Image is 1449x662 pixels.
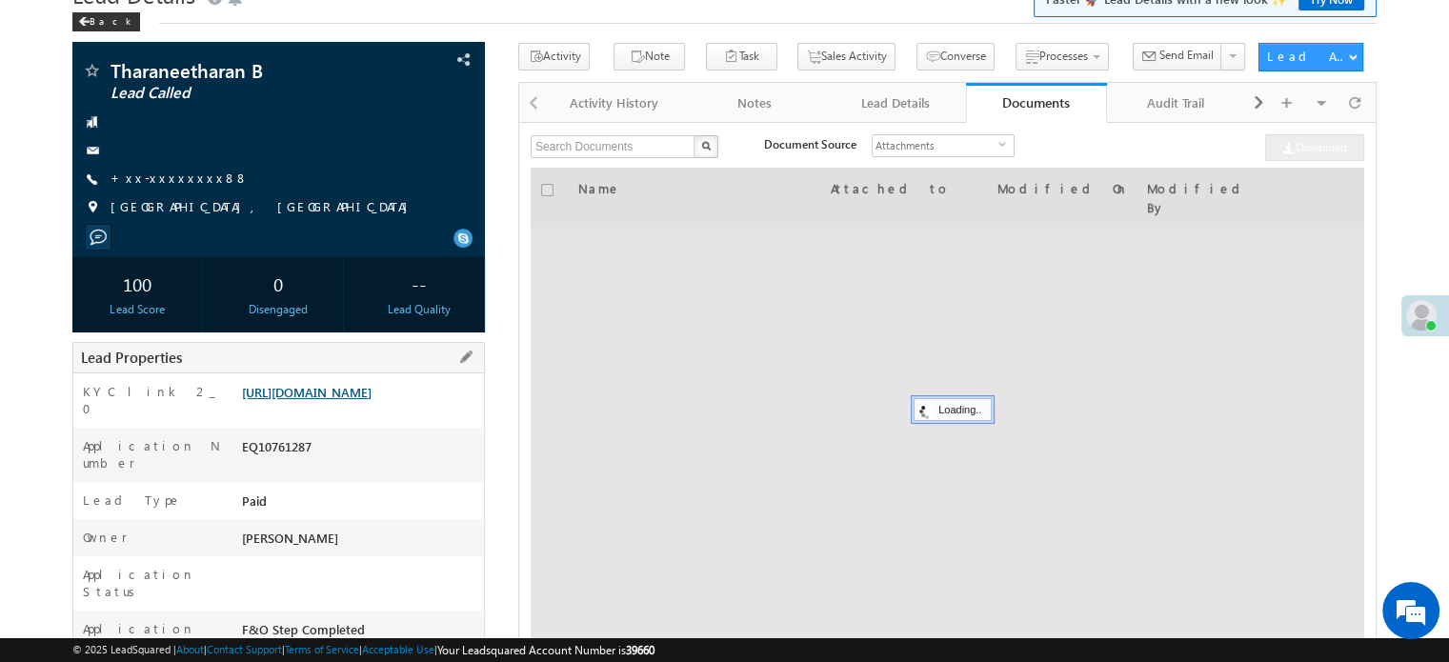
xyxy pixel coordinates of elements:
[873,135,998,156] span: Attachments
[701,141,711,150] img: Search
[1122,91,1230,114] div: Audit Trail
[242,530,338,546] span: [PERSON_NAME]
[826,83,966,123] a: Lead Details
[285,643,359,655] a: Terms of Service
[83,437,222,471] label: Application Number
[841,91,949,114] div: Lead Details
[916,43,995,70] button: Converse
[560,91,668,114] div: Activity History
[111,84,366,103] span: Lead Called
[359,301,479,318] div: Lead Quality
[111,61,366,80] span: Tharaneetharan B
[359,266,479,301] div: --
[83,491,182,509] label: Lead Type
[72,12,140,31] div: Back
[81,348,182,367] span: Lead Properties
[700,91,808,114] div: Notes
[437,643,654,657] span: Your Leadsquared Account Number is
[1016,43,1109,70] button: Processes
[237,437,484,464] div: EQ10761287
[83,620,222,654] label: Application Status New
[362,643,434,655] a: Acceptable Use
[1159,47,1214,64] span: Send Email
[176,643,204,655] a: About
[966,83,1106,123] a: Documents
[72,641,654,659] span: © 2025 LeadSquared | | | | |
[111,198,417,217] span: [GEOGRAPHIC_DATA], [GEOGRAPHIC_DATA]
[1258,43,1363,71] button: Lead Actions
[626,643,654,657] span: 39660
[685,83,825,123] a: Notes
[242,384,372,400] a: [URL][DOMAIN_NAME]
[83,529,128,546] label: Owner
[218,266,338,301] div: 0
[706,43,777,70] button: Task
[237,491,484,518] div: Paid
[111,170,249,186] a: +xx-xxxxxxxx88
[83,383,222,417] label: KYC link 2_0
[218,301,338,318] div: Disengaged
[1267,48,1348,65] div: Lead Actions
[764,134,856,153] div: Document Source
[1039,49,1088,63] span: Processes
[77,266,197,301] div: 100
[545,83,685,123] a: Activity History
[518,43,590,70] button: Activity
[77,301,197,318] div: Lead Score
[237,620,484,647] div: F&O Step Completed
[207,643,282,655] a: Contact Support
[83,566,222,600] label: Application Status
[797,43,896,70] button: Sales Activity
[914,398,992,421] div: Loading..
[614,43,685,70] button: Note
[72,11,150,28] a: Back
[980,93,1092,111] div: Documents
[1265,134,1364,161] a: Download
[531,135,696,158] input: Search Documents
[998,140,1014,149] span: select
[1133,43,1222,70] button: Send Email
[1107,83,1247,123] a: Audit Trail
